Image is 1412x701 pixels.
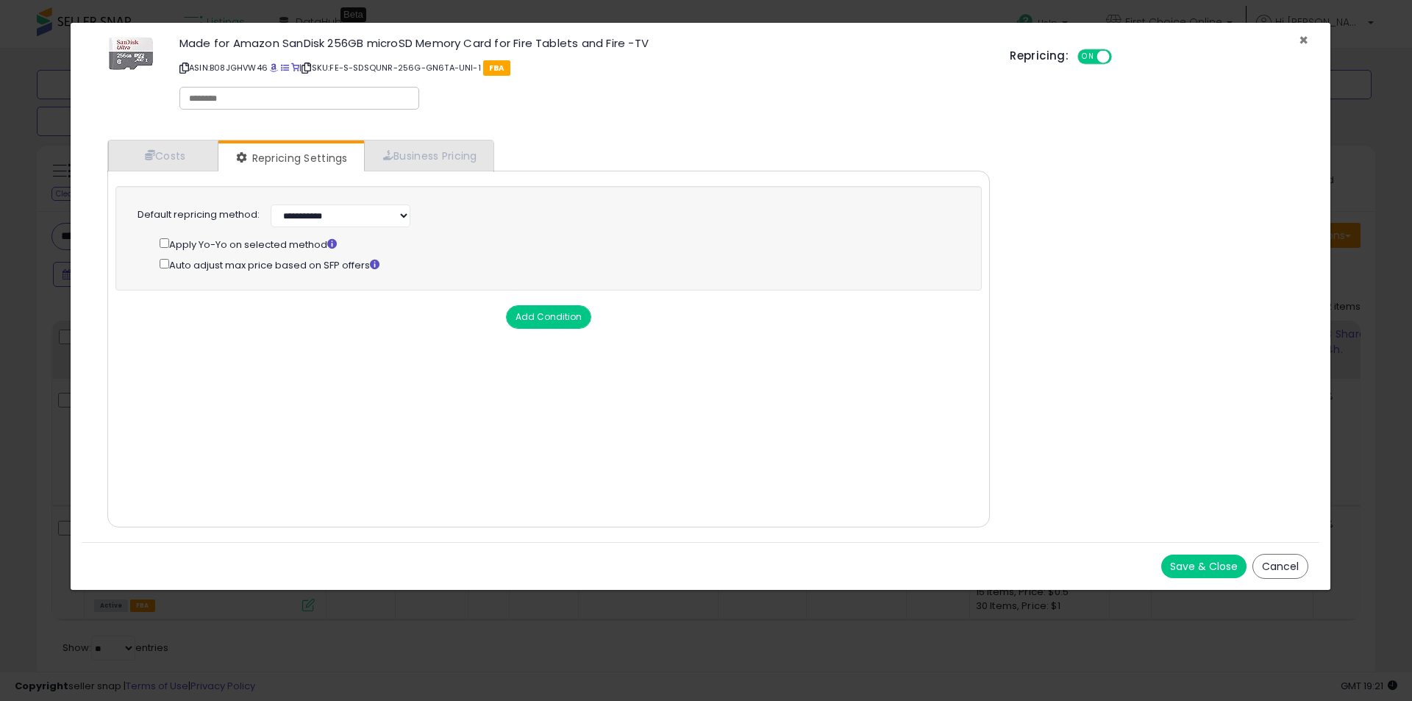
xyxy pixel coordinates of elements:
div: Auto adjust max price based on SFP offers [160,256,958,273]
div: Apply Yo-Yo on selected method [160,235,958,252]
p: ASIN: B08JGHVW46 | SKU: FE-S-SDSQUNR-256G-GN6TA-UNI-1 [179,56,988,79]
span: FBA [483,60,510,76]
a: Your listing only [291,62,299,74]
a: Repricing Settings [218,143,363,173]
span: ON [1079,51,1097,63]
span: OFF [1110,51,1133,63]
button: Add Condition [506,305,591,329]
a: Costs [108,140,218,171]
a: BuyBox page [270,62,278,74]
img: 416F4iyioiL._SL60_.jpg [109,38,153,70]
label: Default repricing method: [138,208,260,222]
span: × [1299,29,1308,51]
button: Cancel [1252,554,1308,579]
a: Business Pricing [364,140,492,171]
h3: Made for Amazon SanDisk 256GB microSD Memory Card for Fire Tablets and Fire -TV [179,38,988,49]
button: Save & Close [1161,555,1247,578]
h5: Repricing: [1010,50,1069,62]
a: All offer listings [281,62,289,74]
